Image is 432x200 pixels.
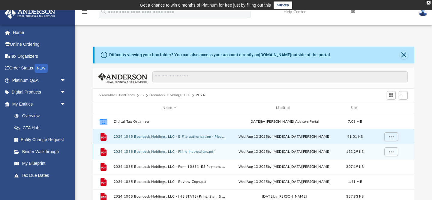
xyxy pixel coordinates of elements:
[228,134,340,140] div: Wed Aug 13 2025 by [MEDICAL_DATA][PERSON_NAME]
[259,52,291,57] a: [DOMAIN_NAME]
[228,164,340,170] div: Wed Aug 13 2025 by [MEDICAL_DATA][PERSON_NAME]
[113,150,226,154] button: 2024 1065 Boondock Holdings, LLC - Filing Instructions.pdf
[113,165,226,169] button: 2024 1065 Boondock Holdings, LLC - Form 1065N-ES Payment Voucher.pdf
[347,135,362,138] span: 91.01 KB
[113,180,226,184] button: 2024 1065 Boondock Holdings, LLC - Review Copy.pdf
[140,93,144,98] button: ···
[399,91,408,100] button: Add
[348,180,362,183] span: 1.41 MB
[81,11,88,16] a: menu
[4,62,75,75] a: Order StatusNEW
[228,179,340,185] div: Wed Aug 13 2025 by [MEDICAL_DATA][PERSON_NAME]
[346,150,364,153] span: 133.29 KB
[60,98,72,110] span: arrow_drop_down
[343,105,367,111] div: Size
[8,134,75,146] a: Entity Change Request
[140,2,271,9] div: Get a chance to win 6 months of Platinum for free just by filling out this
[152,71,407,83] input: Search files and folders
[150,93,190,98] button: Boondock Holdings, LLC
[370,105,412,111] div: id
[8,158,72,170] a: My Blueprint
[228,194,340,199] div: [DATE] by [PERSON_NAME]
[109,52,331,58] div: Difficulty viewing your box folder? You can also access your account directly on outside of the p...
[418,8,427,16] img: User Pic
[348,120,362,123] span: 7.03 MB
[384,132,398,141] button: More options
[95,105,110,111] div: id
[400,51,408,59] button: Close
[100,8,107,15] i: search
[34,64,48,73] div: NEW
[60,74,72,87] span: arrow_drop_down
[274,2,292,9] a: survey
[113,135,226,139] button: 2024 1065 Boondock Holdings, LLC - E File authorization - Please sign.pdf
[427,1,430,5] div: close
[81,8,88,16] i: menu
[8,110,75,122] a: Overview
[4,50,75,62] a: Tax Organizers
[228,119,340,125] div: [DATE] by [PERSON_NAME] Advisors Portal
[8,146,75,158] a: Binder Walkthrough
[113,195,226,199] button: 2024 1065 Boondock Holdings, LLC - (NE STATE) Print, Sign, & Mail.pdf
[8,169,75,181] a: Tax Due Dates
[113,105,225,111] div: Name
[99,93,135,98] button: Viewable-ClientDocs
[384,147,398,156] button: More options
[4,74,75,86] a: Platinum Q&Aarrow_drop_down
[387,91,396,100] button: Switch to Grid View
[8,122,75,134] a: CTA Hub
[228,149,340,155] div: Wed Aug 13 2025 by [MEDICAL_DATA][PERSON_NAME]
[196,93,205,98] button: 2024
[346,195,364,198] span: 337.93 KB
[4,98,75,110] a: My Entitiesarrow_drop_down
[4,86,75,98] a: Digital Productsarrow_drop_down
[4,26,75,38] a: Home
[4,38,75,51] a: Online Ordering
[113,120,226,124] button: Digital Tax Organizer
[346,165,364,168] span: 207.19 KB
[3,7,57,19] img: Anderson Advisors Platinum Portal
[60,86,72,99] span: arrow_drop_down
[228,105,340,111] div: Modified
